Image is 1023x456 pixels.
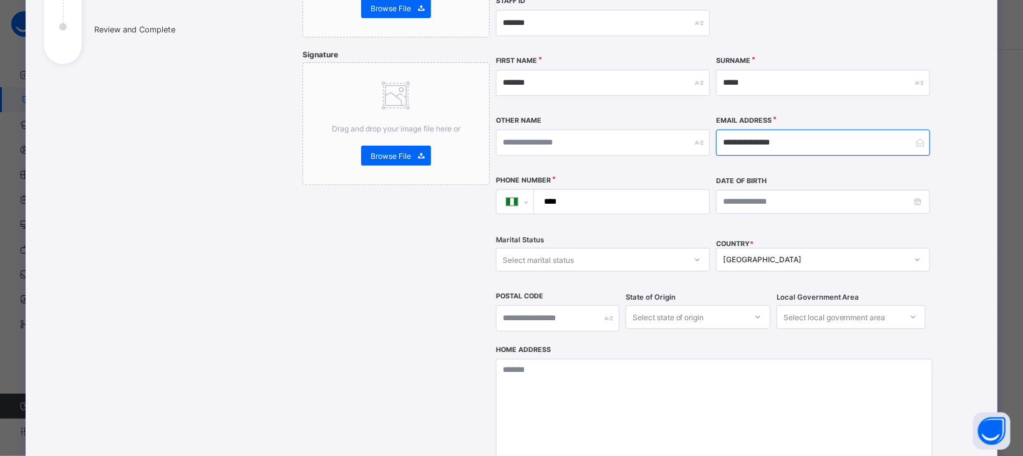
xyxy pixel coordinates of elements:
[496,57,537,65] label: First Name
[496,292,543,300] label: Postal Code
[496,176,551,184] label: Phone Number
[503,248,574,272] div: Select marital status
[633,305,704,329] div: Select state of origin
[716,177,767,185] label: Date of Birth
[371,151,411,161] span: Browse File
[496,346,551,354] label: Home Address
[777,293,860,302] span: Local Government Area
[626,293,676,302] span: State of Origin
[371,4,411,13] span: Browse File
[783,305,886,329] div: Select local government area
[716,240,754,248] span: COUNTRY
[332,124,460,133] span: Drag and drop your image file here or
[716,57,750,65] label: Surname
[716,116,772,125] label: Email Address
[496,116,541,125] label: Other Name
[723,255,907,265] div: [GEOGRAPHIC_DATA]
[303,62,490,185] div: Drag and drop your image file here orBrowse File
[973,412,1011,450] button: Open asap
[303,50,338,59] span: Signature
[496,235,544,244] span: Marital Status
